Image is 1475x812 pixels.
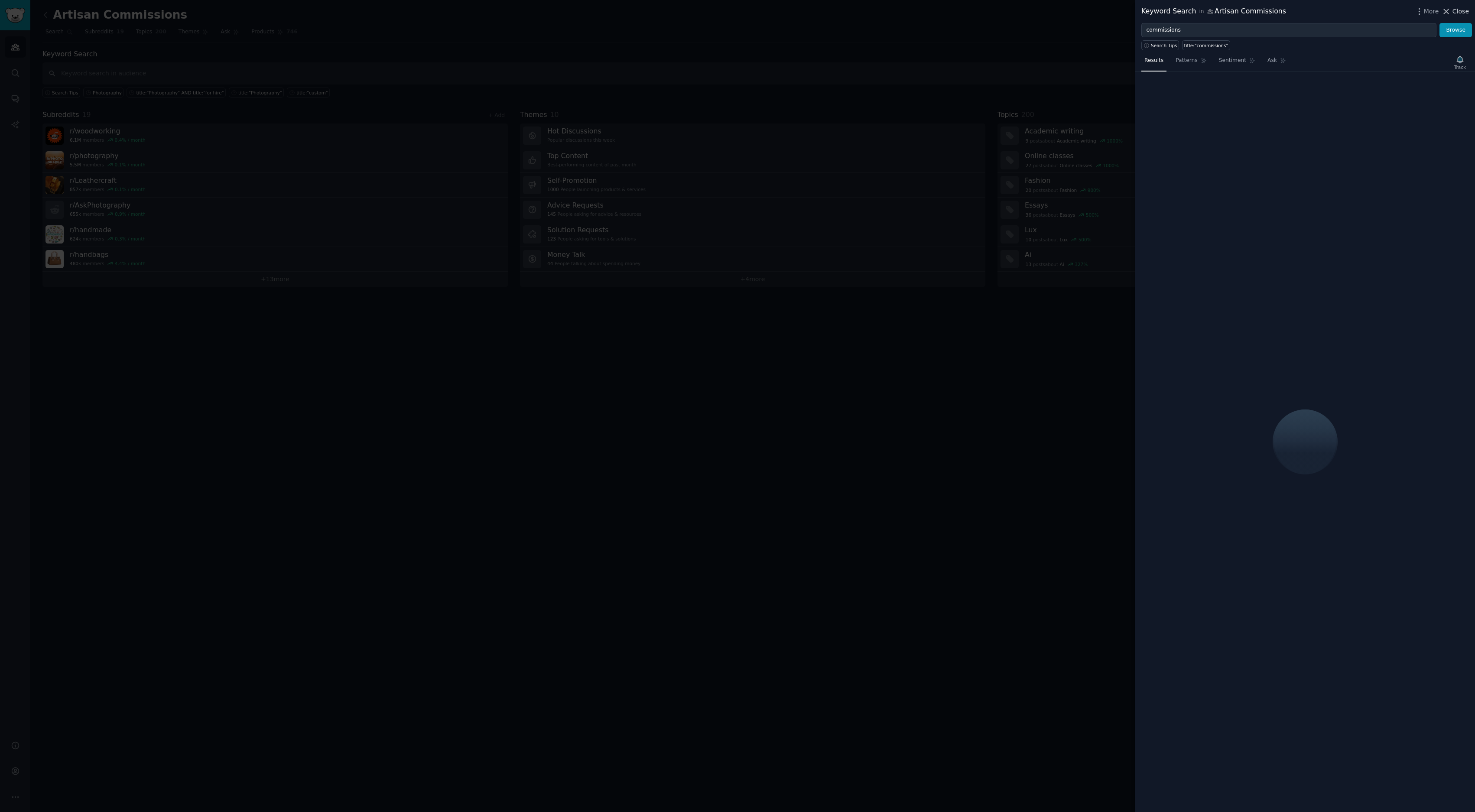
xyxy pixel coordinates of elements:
[1267,57,1277,65] span: Ask
[1424,7,1439,16] span: More
[1216,54,1258,71] a: Sentiment
[1199,8,1204,16] span: in
[1442,7,1469,16] button: Close
[1141,54,1166,71] a: Results
[1439,23,1472,38] button: Browse
[1151,42,1177,49] span: Search Tips
[1176,57,1197,65] span: Patterns
[1452,7,1469,16] span: Close
[1182,40,1230,50] a: title:"commissions"
[1415,7,1439,16] button: More
[1141,40,1179,50] button: Search Tips
[1184,42,1228,49] div: title:"commissions"
[1144,57,1163,65] span: Results
[1141,6,1286,17] div: Keyword Search Artisan Commissions
[1219,57,1246,65] span: Sentiment
[1141,23,1436,38] input: Try a keyword related to your business
[1264,54,1289,71] a: Ask
[1173,54,1209,71] a: Patterns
